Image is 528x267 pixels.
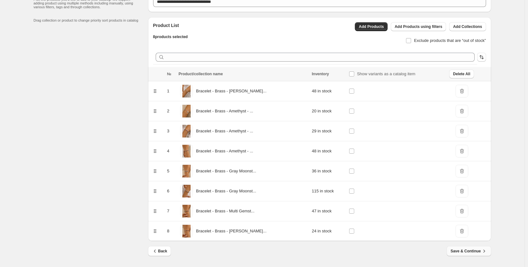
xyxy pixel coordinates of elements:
button: Delete All [449,70,474,78]
button: Add Products [355,22,388,31]
button: Save & Continue [447,246,491,256]
button: Back [148,246,171,256]
td: 24 in stock [310,221,347,241]
span: Back [152,248,167,254]
span: 8 [167,229,169,233]
button: Add Collections [449,22,486,31]
button: Add Products using filters [391,22,446,31]
span: Add Products [359,24,384,29]
span: Delete All [453,71,470,77]
span: Product/collection name [179,72,223,76]
span: Show variants as a catalog item [357,71,416,76]
span: Exclude products that are “out of stock” [414,38,486,43]
p: Bracelet - Brass - Gray Moonst... [196,168,256,174]
td: 47 in stock [310,201,347,221]
span: 4 [167,149,169,153]
p: Bracelet - Brass - [PERSON_NAME]... [196,88,267,94]
span: Add Collections [453,24,482,29]
td: 48 in stock [310,141,347,161]
span: 8 products selected [153,35,188,39]
h2: Product List [153,22,188,29]
div: Inventory [312,71,345,77]
td: 36 in stock [310,161,347,181]
td: 29 in stock [310,121,347,141]
p: Bracelet - Brass - Amethyst - ... [196,128,253,134]
td: 48 in stock [310,81,347,101]
p: Bracelet - Brass - [PERSON_NAME]... [196,228,267,234]
p: Bracelet - Brass - Multi Gemst... [196,208,254,214]
span: Save & Continue [450,248,487,254]
p: Bracelet - Brass - Gray Moonst... [196,188,256,194]
p: Bracelet - Brass - Amethyst - ... [196,108,253,114]
td: 20 in stock [310,101,347,121]
span: 5 [167,169,169,173]
span: 7 [167,209,169,213]
span: Add Products using filters [395,24,442,29]
span: 1 [167,89,169,93]
span: № [167,72,171,76]
span: 2 [167,109,169,113]
p: Bracelet - Brass - Amethyst - ... [196,148,253,154]
span: 6 [167,189,169,193]
td: 115 in stock [310,181,347,201]
p: Drag collection or product to change priority sort products in catalog [34,18,148,22]
span: 3 [167,129,169,133]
